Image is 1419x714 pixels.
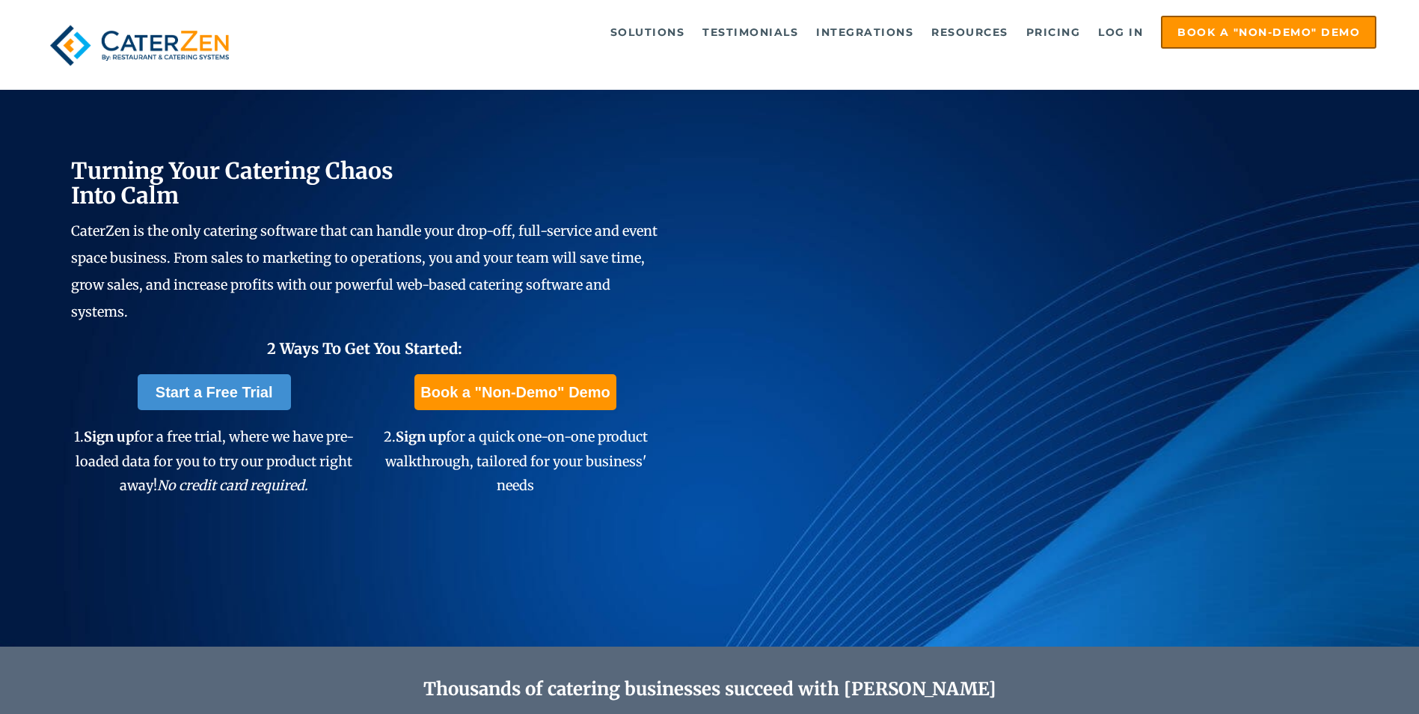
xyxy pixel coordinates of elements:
a: Testimonials [695,17,806,47]
a: Resources [924,17,1016,47]
a: Book a "Non-Demo" Demo [1161,16,1376,49]
a: Integrations [809,17,921,47]
img: caterzen [43,16,236,75]
a: Solutions [603,17,693,47]
a: Book a "Non-Demo" Demo [414,374,616,410]
span: 2 Ways To Get You Started: [267,339,462,358]
h2: Thousands of catering businesses succeed with [PERSON_NAME] [142,679,1278,701]
span: Sign up [396,428,446,445]
span: CaterZen is the only catering software that can handle your drop-off, full-service and event spac... [71,222,658,320]
span: Turning Your Catering Chaos Into Calm [71,156,393,210]
a: Pricing [1019,17,1088,47]
div: Navigation Menu [271,16,1376,49]
a: Log in [1091,17,1150,47]
em: No credit card required. [157,477,308,494]
a: Start a Free Trial [138,374,291,410]
span: Sign up [84,428,134,445]
span: 1. for a free trial, where we have pre-loaded data for you to try our product right away! [74,428,354,494]
iframe: Help widget launcher [1286,656,1403,698]
span: 2. for a quick one-on-one product walkthrough, tailored for your business' needs [384,428,648,494]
